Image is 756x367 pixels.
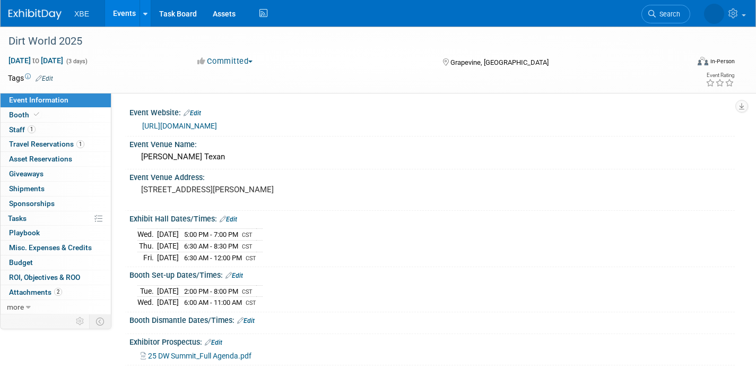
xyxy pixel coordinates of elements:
a: Attachments2 [1,285,111,300]
span: [DATE] [DATE] [8,56,64,65]
a: 25 DW Summit_Full Agenda.pdf [141,352,251,360]
div: Booth Dismantle Dates/Times: [129,312,735,326]
div: Event Format [627,55,735,71]
span: 5:00 PM - 7:00 PM [184,231,238,238]
i: Booth reservation complete [34,112,39,117]
div: Booth Set-up Dates/Times: [129,267,735,281]
span: 2:00 PM - 8:00 PM [184,287,238,295]
a: more [1,300,111,314]
td: Fri. [137,252,157,263]
span: 1 [76,140,84,148]
span: CST [242,243,253,250]
span: Misc. Expenses & Credits [9,243,92,252]
div: Event Rating [706,73,734,78]
td: Wed. [137,229,157,241]
img: Format-Inperson.png [698,57,708,65]
span: Search [656,10,680,18]
span: 1 [28,125,36,133]
span: Attachments [9,288,62,296]
a: Misc. Expenses & Credits [1,241,111,255]
span: Asset Reservations [9,155,72,163]
span: 6:30 AM - 12:00 PM [184,254,242,262]
a: Giveaways [1,167,111,181]
span: Grapevine, [GEOGRAPHIC_DATA] [450,58,549,66]
a: Budget [1,255,111,270]
span: CST [246,300,256,306]
td: Personalize Event Tab Strip [71,314,90,328]
span: Sponsorships [9,199,55,208]
span: Staff [9,125,36,134]
td: [DATE] [157,252,179,263]
a: ROI, Objectives & ROO [1,270,111,285]
span: ROI, Objectives & ROO [9,273,80,281]
td: Tags [8,73,53,83]
img: ExhibitDay [8,9,62,20]
span: Giveaways [9,169,44,178]
td: [DATE] [157,285,179,297]
span: Shipments [9,184,45,193]
span: CST [246,255,256,262]
span: 6:30 AM - 8:30 PM [184,242,238,250]
a: Edit [237,317,255,325]
span: to [31,56,41,65]
a: Shipments [1,182,111,196]
a: Staff1 [1,123,111,137]
span: Booth [9,110,41,119]
a: Edit [220,216,237,223]
div: Event Venue Name: [129,136,735,150]
div: [PERSON_NAME] Texan [137,149,727,165]
a: Booth [1,108,111,122]
td: Tue. [137,285,157,297]
span: CST [242,232,253,238]
a: Search [641,5,690,23]
span: Playbook [9,228,40,237]
a: Edit [36,75,53,82]
a: Travel Reservations1 [1,137,111,151]
span: (3 days) [65,58,88,65]
pre: [STREET_ADDRESS][PERSON_NAME] [141,185,370,194]
td: Thu. [137,241,157,252]
a: Playbook [1,226,111,240]
div: Event Venue Address: [129,169,735,183]
span: XBE [74,10,89,18]
a: Edit [184,109,201,117]
div: Exhibitor Prospectus: [129,334,735,348]
img: Dave Cataldi [704,4,724,24]
div: Exhibit Hall Dates/Times: [129,211,735,225]
a: Sponsorships [1,197,111,211]
a: Edit [205,339,222,346]
div: Event Website: [129,105,735,118]
a: Asset Reservations [1,152,111,166]
span: 6:00 AM - 11:00 AM [184,298,242,306]
a: Tasks [1,211,111,226]
td: Toggle Event Tabs [90,314,111,328]
span: CST [242,288,253,295]
a: [URL][DOMAIN_NAME] [142,122,217,130]
td: [DATE] [157,241,179,252]
div: Dirt World 2025 [5,32,673,51]
span: Tasks [8,214,27,223]
button: Committed [194,56,257,67]
td: [DATE] [157,229,179,241]
span: Event Information [9,96,68,104]
a: Edit [225,272,243,279]
td: [DATE] [157,297,179,308]
span: more [7,303,24,311]
span: Travel Reservations [9,140,84,148]
span: 25 DW Summit_Full Agenda.pdf [148,352,251,360]
div: In-Person [710,57,735,65]
a: Event Information [1,93,111,107]
span: 2 [54,288,62,296]
td: Wed. [137,297,157,308]
span: Budget [9,258,33,267]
